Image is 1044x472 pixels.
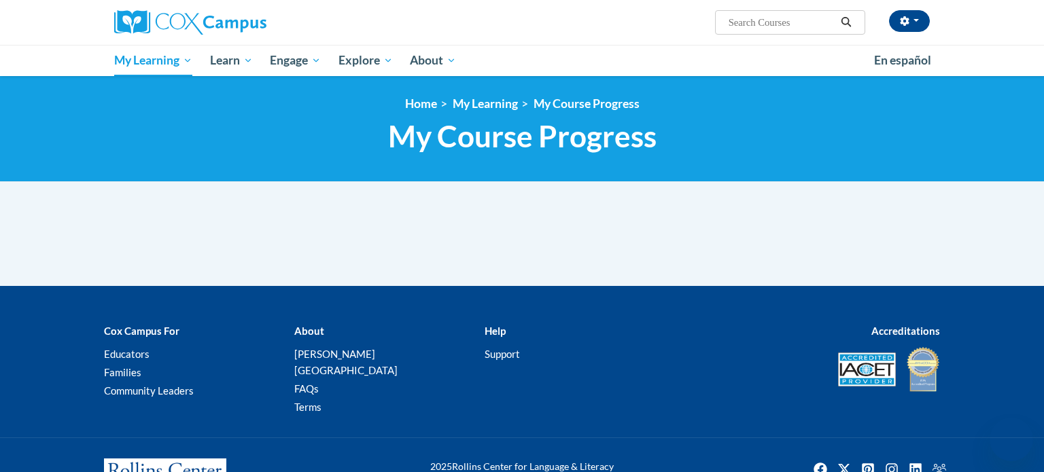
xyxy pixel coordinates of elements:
[114,10,266,35] img: Cox Campus
[94,45,950,76] div: Main menu
[114,10,372,35] a: Cox Campus
[874,53,931,67] span: En español
[485,348,520,360] a: Support
[405,96,437,111] a: Home
[338,52,393,69] span: Explore
[889,10,930,32] button: Account Settings
[410,52,456,69] span: About
[330,45,402,76] a: Explore
[114,52,192,69] span: My Learning
[261,45,330,76] a: Engage
[294,325,324,337] b: About
[838,352,896,386] img: Accredited IACET® Provider
[104,325,179,337] b: Cox Campus For
[104,348,150,360] a: Educators
[210,52,253,69] span: Learn
[906,346,940,393] img: IDA® Accredited
[294,382,319,395] a: FAQs
[865,46,940,75] a: En español
[836,14,856,31] button: Search
[105,45,201,76] a: My Learning
[104,366,141,378] a: Families
[485,325,506,337] b: Help
[388,118,657,154] span: My Course Progress
[990,418,1033,461] iframe: Button to launch messaging window
[871,325,940,337] b: Accreditations
[430,460,452,472] span: 2025
[534,96,640,111] a: My Course Progress
[294,401,321,413] a: Terms
[402,45,466,76] a: About
[294,348,398,376] a: [PERSON_NAME][GEOGRAPHIC_DATA]
[104,384,194,397] a: Community Leaders
[270,52,321,69] span: Engage
[727,14,836,31] input: Search Courses
[453,96,518,111] a: My Learning
[201,45,262,76] a: Learn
